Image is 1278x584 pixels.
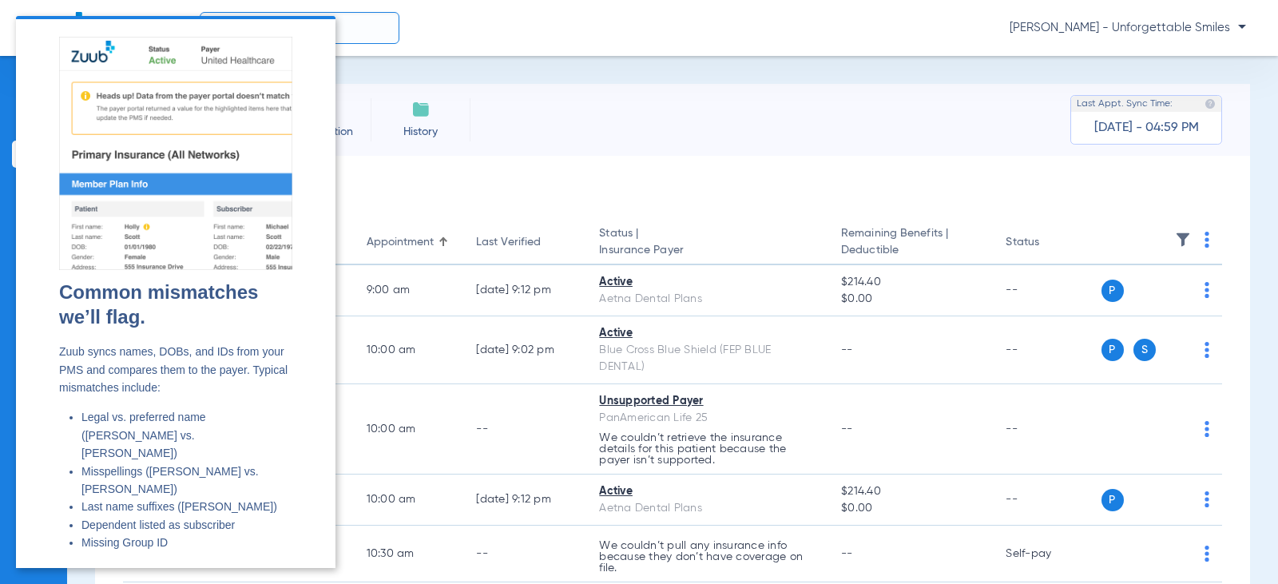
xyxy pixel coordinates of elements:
td: [DATE] 9:12 PM [463,265,586,316]
p: We couldn’t retrieve the insurance details for this patient because the payer isn’t supported. [599,432,816,466]
span: $0.00 [841,500,980,517]
img: group-dot-blue.svg [1205,232,1209,248]
div: Appointment [367,234,434,251]
img: Zuub Logo [32,12,87,40]
img: group-dot-blue.svg [1205,282,1209,298]
div: Active [599,325,816,342]
span: Insurance Payer [599,242,816,259]
div: Blue Cross Blue Shield (FEP BLUE DENTAL) [599,342,816,375]
span: -- [841,548,853,559]
span: Last Appt. Sync Time: [1077,96,1173,112]
span: P [1101,280,1124,302]
p: We couldn’t pull any insurance info because they don’t have coverage on file. [599,540,816,574]
td: -- [993,384,1101,475]
td: Self-pay [993,526,1101,582]
li: Missing Group ID [65,518,276,535]
td: 10:30 AM [354,526,464,582]
td: -- [993,265,1101,316]
img: last sync help info [1205,98,1216,109]
div: Last Verified [476,234,574,251]
div: Aetna Dental Plans [599,500,816,517]
img: group-dot-blue.svg [1205,546,1209,562]
span: [DATE] - 04:59 PM [1094,120,1199,136]
span: S [1133,339,1156,361]
input: Search for patients [200,12,399,44]
th: Status [993,220,1101,265]
th: Status | [586,220,828,265]
td: -- [463,384,586,475]
span: Deductible [841,242,980,259]
li: Misspellings ([PERSON_NAME] vs. [PERSON_NAME]) [65,447,276,483]
div: Aetna Dental Plans [599,291,816,308]
div: Unsupported Payer [599,393,816,410]
span: $0.00 [841,291,980,308]
div: Last Verified [476,234,541,251]
td: 9:00 AM [354,265,464,316]
td: -- [993,475,1101,526]
img: group-dot-blue.svg [1205,421,1209,437]
div: PanAmerican Life 25 [599,410,816,427]
div: Active [599,483,816,500]
div: Appointment [367,234,451,251]
img: group-dot-blue.svg [1205,342,1209,358]
td: 10:00 AM [354,384,464,475]
th: Remaining Benefits | [828,220,993,265]
li: Dependent listed as subscriber [65,500,276,518]
li: Legal vs. preferred name ([PERSON_NAME] vs. [PERSON_NAME]) [65,392,276,446]
img: group-dot-blue.svg [1205,491,1209,507]
img: filter.svg [1175,232,1191,248]
td: [DATE] 9:02 PM [463,316,586,384]
span: [PERSON_NAME] - Unforgettable Smiles [1010,20,1246,36]
span: $214.40 [841,274,980,291]
td: 10:00 AM [354,475,464,526]
img: History [411,100,431,119]
td: [DATE] 9:12 PM [463,475,586,526]
td: -- [463,526,586,582]
li: Last name suffixes ([PERSON_NAME]) [65,482,276,499]
span: P [1101,489,1124,511]
p: Zuub syncs names, DOBs, and IDs from your PMS and compares them to the payer. Typical mismatches ... [43,327,276,380]
td: 10:00 AM [354,316,464,384]
h2: Common mismatches we’ll flag. [43,264,276,313]
span: P [1101,339,1124,361]
div: Active [599,274,816,291]
td: -- [993,316,1101,384]
span: -- [841,344,853,356]
span: History [383,124,458,140]
span: $214.40 [841,483,980,500]
span: -- [841,423,853,435]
